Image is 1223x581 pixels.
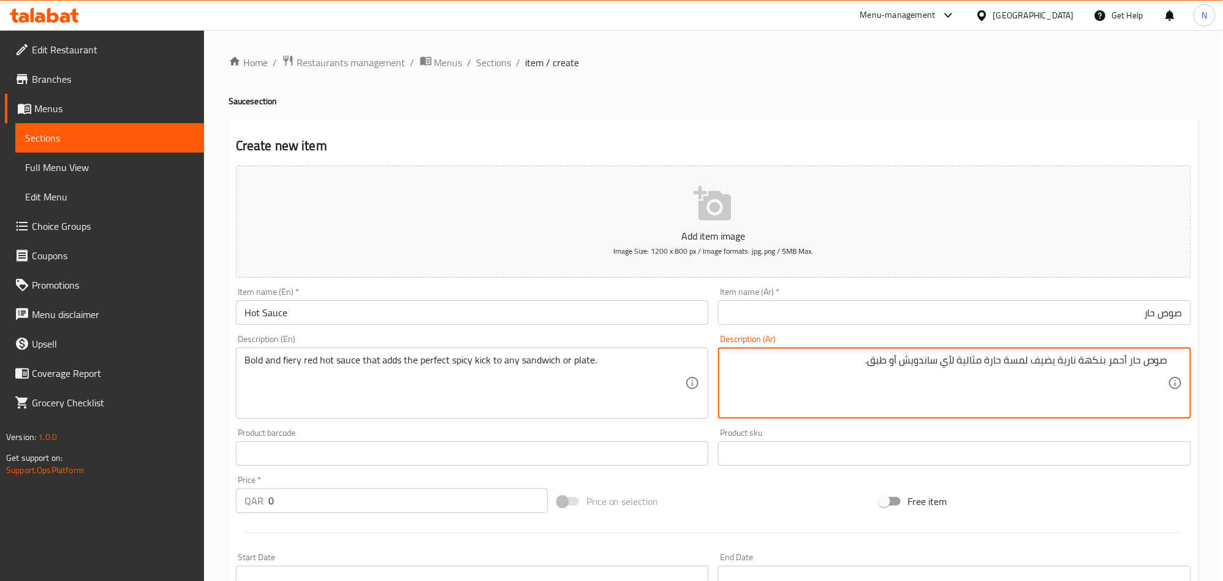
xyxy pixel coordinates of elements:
[993,9,1074,22] div: [GEOGRAPHIC_DATA]
[282,55,406,70] a: Restaurants management
[908,494,947,509] span: Free item
[236,300,709,325] input: Enter name En
[34,101,194,116] span: Menus
[468,55,472,70] li: /
[727,354,1168,412] textarea: صوص حار أحمر بنكهة نارية يضيف لمسة حارة مثالية لأي ساندويش أو طبق.
[860,8,936,23] div: Menu-management
[1202,9,1207,22] span: N
[6,429,36,445] span: Version:
[32,42,194,57] span: Edit Restaurant
[5,270,204,300] a: Promotions
[526,55,580,70] span: item / create
[517,55,521,70] li: /
[32,366,194,381] span: Coverage Report
[718,300,1191,325] input: Enter name Ar
[586,494,659,509] span: Price on selection
[15,123,204,153] a: Sections
[273,55,277,70] li: /
[236,165,1191,278] button: Add item imageImage Size: 1200 x 800 px / Image formats: jpg, png / 5MB Max.
[32,395,194,410] span: Grocery Checklist
[229,95,1198,107] h4: Sauce section
[25,160,194,175] span: Full Menu View
[32,219,194,234] span: Choice Groups
[32,307,194,322] span: Menu disclaimer
[5,64,204,94] a: Branches
[6,462,84,478] a: Support.OpsPlatform
[5,300,204,329] a: Menu disclaimer
[6,450,62,466] span: Get support on:
[718,441,1191,466] input: Please enter product sku
[32,336,194,351] span: Upsell
[236,137,1191,155] h2: Create new item
[5,211,204,241] a: Choice Groups
[411,55,415,70] li: /
[420,55,463,70] a: Menus
[229,55,268,70] a: Home
[5,329,204,359] a: Upsell
[25,131,194,145] span: Sections
[236,441,709,466] input: Please enter product barcode
[38,429,57,445] span: 1.0.0
[15,153,204,182] a: Full Menu View
[32,72,194,86] span: Branches
[255,229,1172,243] p: Add item image
[434,55,463,70] span: Menus
[229,55,1198,70] nav: breadcrumb
[613,244,814,258] span: Image Size: 1200 x 800 px / Image formats: jpg, png / 5MB Max.
[5,241,204,270] a: Coupons
[5,35,204,64] a: Edit Restaurant
[32,278,194,292] span: Promotions
[32,248,194,263] span: Coupons
[15,182,204,211] a: Edit Menu
[25,189,194,204] span: Edit Menu
[297,55,406,70] span: Restaurants management
[5,94,204,123] a: Menus
[477,55,512,70] a: Sections
[244,493,263,508] p: QAR
[5,388,204,417] a: Grocery Checklist
[244,354,686,412] textarea: Bold and fiery red hot sauce that adds the perfect spicy kick to any sandwich or plate.
[5,359,204,388] a: Coverage Report
[268,488,548,513] input: Please enter price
